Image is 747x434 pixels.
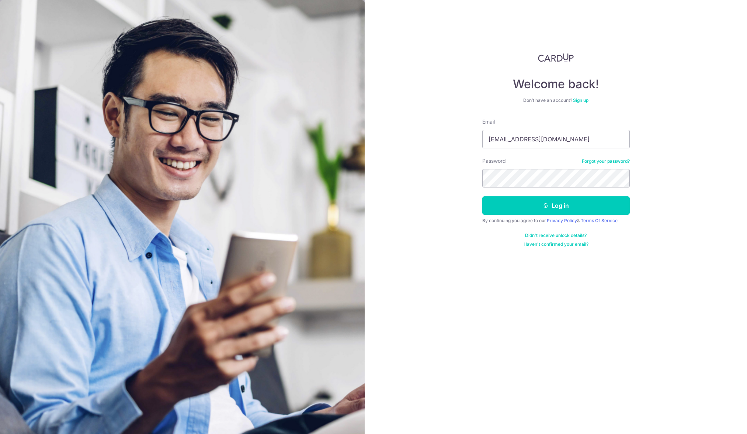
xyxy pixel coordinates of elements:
a: Forgot your password? [582,158,630,164]
a: Sign up [573,97,588,103]
a: Terms Of Service [581,218,618,223]
label: Email [482,118,495,125]
a: Haven't confirmed your email? [524,241,588,247]
h4: Welcome back! [482,77,630,92]
label: Password [482,157,506,165]
button: Log in [482,196,630,215]
a: Privacy Policy [547,218,577,223]
a: Didn't receive unlock details? [525,232,587,238]
input: Enter your Email [482,130,630,148]
img: CardUp Logo [538,53,574,62]
div: By continuing you agree to our & [482,218,630,224]
div: Don’t have an account? [482,97,630,103]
